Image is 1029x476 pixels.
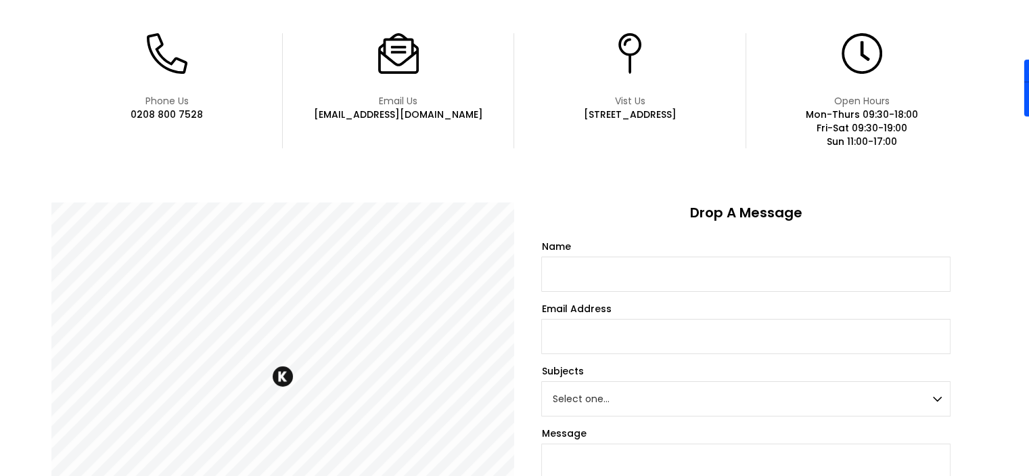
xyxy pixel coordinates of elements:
div: Open Hours [806,94,918,108]
div: Mon-Thurs 09:30-18:00 Fri-Sat 09:30-19:00 Sun 11:00-17:00 [806,108,918,148]
div: Vist Us [584,94,677,108]
label: Name [541,240,950,253]
div: [STREET_ADDRESS] [584,108,677,121]
div: [EMAIL_ADDRESS][DOMAIN_NAME] [314,108,483,121]
div: 0208 800 7528 [131,108,203,121]
div: Email Us [314,94,483,108]
label: Subjects [541,364,950,378]
div: Phone Us [131,94,203,108]
label: Message [541,427,950,440]
label: Email Address [541,302,950,316]
h3: Drop A Message [541,202,950,223]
